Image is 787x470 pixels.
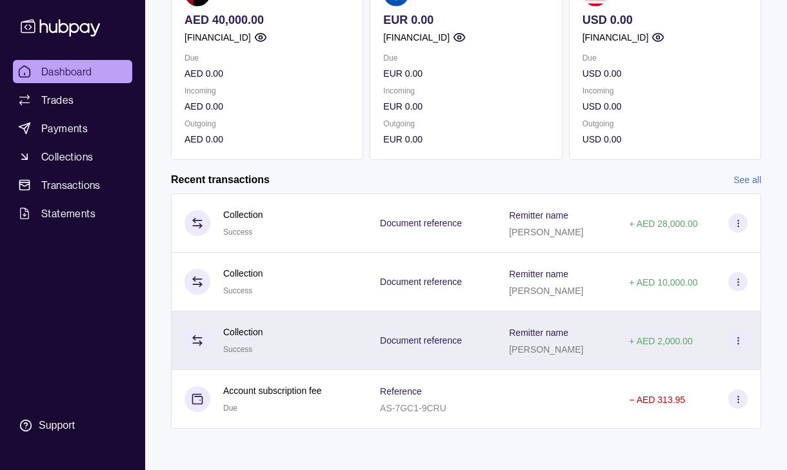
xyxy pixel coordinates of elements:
[223,208,263,222] p: Collection
[184,66,350,81] p: AED 0.00
[41,92,74,108] span: Trades
[223,404,237,413] span: Due
[380,218,462,228] p: Document reference
[629,395,685,405] p: − AED 313.95
[223,286,252,295] span: Success
[41,64,92,79] span: Dashboard
[184,84,350,98] p: Incoming
[41,206,95,221] span: Statements
[380,403,446,413] p: AS-7GC1-9CRU
[380,277,462,287] p: Document reference
[733,173,761,187] a: See all
[629,219,697,229] p: + AED 28,000.00
[583,117,748,131] p: Outgoing
[583,30,649,44] p: [FINANCIAL_ID]
[41,121,88,136] span: Payments
[383,30,450,44] p: [FINANCIAL_ID]
[171,173,270,187] h2: Recent transactions
[380,335,462,346] p: Document reference
[184,132,350,146] p: AED 0.00
[184,13,350,27] p: AED 40,000.00
[383,13,548,27] p: EUR 0.00
[583,66,748,81] p: USD 0.00
[223,384,322,398] p: Account subscription fee
[383,51,548,65] p: Due
[380,386,422,397] p: Reference
[223,325,263,339] p: Collection
[583,13,748,27] p: USD 0.00
[383,66,548,81] p: EUR 0.00
[583,132,748,146] p: USD 0.00
[13,202,132,225] a: Statements
[383,99,548,113] p: EUR 0.00
[583,84,748,98] p: Incoming
[509,269,568,279] p: Remitter name
[184,51,350,65] p: Due
[583,51,748,65] p: Due
[41,149,93,164] span: Collections
[13,145,132,168] a: Collections
[583,99,748,113] p: USD 0.00
[509,210,568,220] p: Remitter name
[184,99,350,113] p: AED 0.00
[13,60,132,83] a: Dashboard
[13,117,132,140] a: Payments
[13,412,132,439] a: Support
[509,328,568,338] p: Remitter name
[383,132,548,146] p: EUR 0.00
[184,117,350,131] p: Outgoing
[13,173,132,197] a: Transactions
[509,286,583,296] p: [PERSON_NAME]
[184,30,251,44] p: [FINANCIAL_ID]
[509,344,583,355] p: [PERSON_NAME]
[629,277,697,288] p: + AED 10,000.00
[509,227,583,237] p: [PERSON_NAME]
[223,228,252,237] span: Success
[223,266,263,280] p: Collection
[13,88,132,112] a: Trades
[383,84,548,98] p: Incoming
[41,177,101,193] span: Transactions
[223,345,252,354] span: Success
[629,336,692,346] p: + AED 2,000.00
[39,418,75,433] div: Support
[383,117,548,131] p: Outgoing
